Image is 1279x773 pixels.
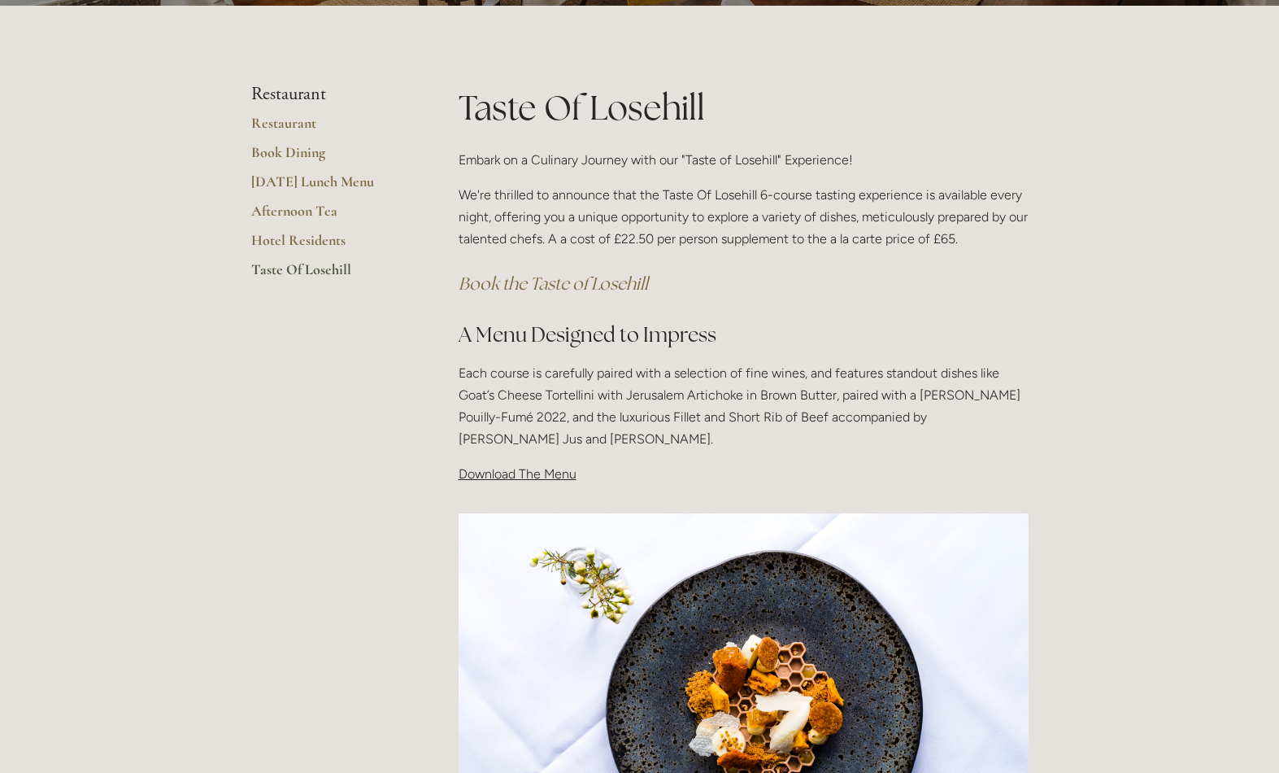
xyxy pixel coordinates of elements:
[459,362,1029,451] p: Each course is carefully paired with a selection of fine wines, and features standout dishes like...
[251,260,407,290] a: Taste Of Losehill
[459,84,1029,132] h1: Taste Of Losehill
[459,149,1029,171] p: Embark on a Culinary Journey with our "Taste of Losehill" Experience!
[459,273,648,295] a: Book the Taste of Losehill
[459,466,576,482] span: Download The Menu
[251,202,407,231] a: Afternoon Tea
[251,114,407,143] a: Restaurant
[251,143,407,173] a: Book Dining
[251,231,407,260] a: Hotel Residents
[459,321,1029,349] h2: A Menu Designed to Impress
[251,173,407,202] a: [DATE] Lunch Menu
[251,84,407,105] li: Restaurant
[459,184,1029,251] p: We're thrilled to announce that the Taste Of Losehill 6-course tasting experience is available ev...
